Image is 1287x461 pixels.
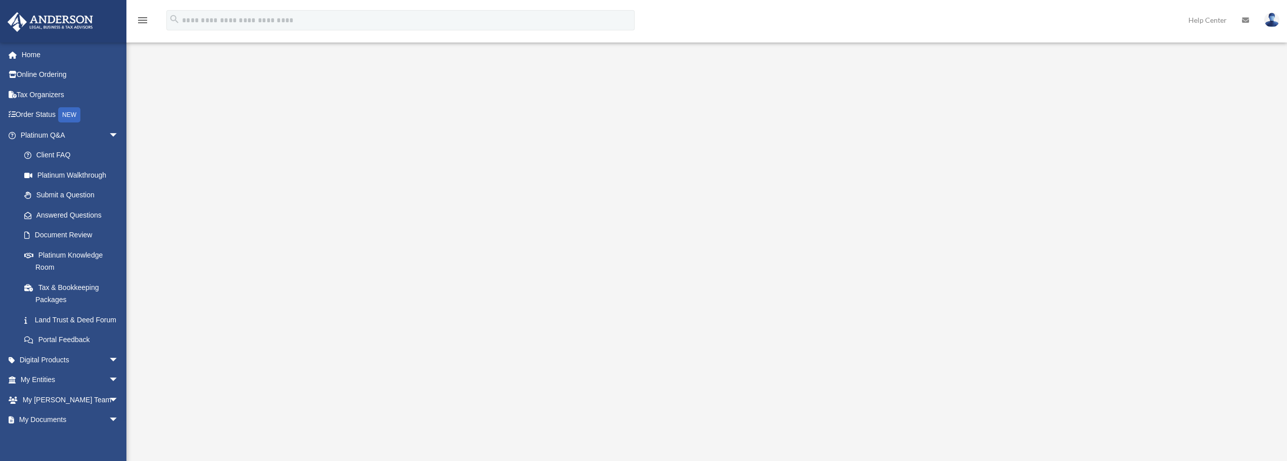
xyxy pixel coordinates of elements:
a: Portal Feedback [14,330,134,350]
a: Digital Productsarrow_drop_down [7,350,134,370]
a: My Entitiesarrow_drop_down [7,370,134,390]
span: arrow_drop_down [109,370,129,391]
a: Submit a Question [14,185,134,205]
a: Tax & Bookkeeping Packages [14,277,134,310]
a: Platinum Q&Aarrow_drop_down [7,125,134,145]
a: Answered Questions [14,205,134,225]
a: My Documentsarrow_drop_down [7,410,134,430]
a: Document Review [14,225,134,245]
i: menu [137,14,149,26]
a: Platinum Knowledge Room [14,245,134,277]
a: Land Trust & Deed Forum [14,310,134,330]
iframe: <span data-mce-type="bookmark" style="display: inline-block; width: 0px; overflow: hidden; line-h... [432,81,979,385]
i: search [169,14,180,25]
a: Platinum Walkthrough [14,165,129,185]
a: menu [137,18,149,26]
span: arrow_drop_down [109,390,129,410]
a: Online Ordering [7,65,134,85]
span: arrow_drop_down [109,410,129,431]
a: Tax Organizers [7,85,134,105]
span: arrow_drop_down [109,125,129,146]
img: User Pic [1264,13,1279,27]
img: Anderson Advisors Platinum Portal [5,12,96,32]
a: My [PERSON_NAME] Teamarrow_drop_down [7,390,134,410]
div: NEW [58,107,80,122]
a: Home [7,45,134,65]
span: arrow_drop_down [109,350,129,370]
a: Client FAQ [14,145,134,165]
a: Order StatusNEW [7,105,134,125]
